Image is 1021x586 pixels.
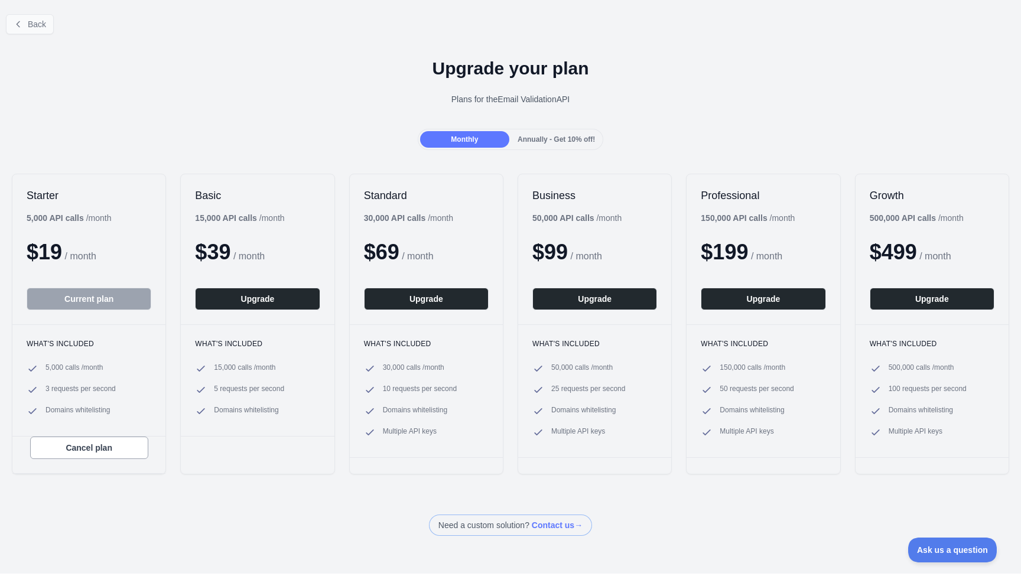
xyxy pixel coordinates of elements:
[908,538,997,562] iframe: Toggle Customer Support
[701,213,767,223] b: 150,000 API calls
[532,188,657,203] h2: Business
[364,212,453,224] div: / month
[364,213,426,223] b: 30,000 API calls
[701,188,825,203] h2: Professional
[364,188,489,203] h2: Standard
[701,212,795,224] div: / month
[532,213,594,223] b: 50,000 API calls
[532,212,622,224] div: / month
